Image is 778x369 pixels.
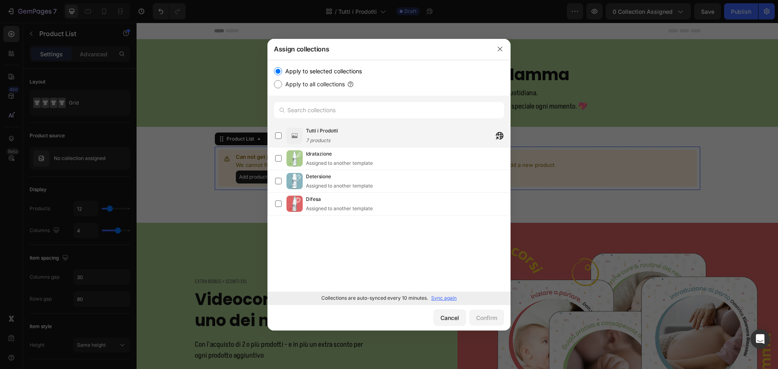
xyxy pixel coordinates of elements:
h2: Videocorso Gratuito con uno dei nostri esperti [58,265,280,309]
img: product-img [286,128,303,144]
span: Idratazione [306,150,332,158]
button: Confirm [469,309,504,326]
p: EXTRA BONUS + SCONTI XXL [58,255,280,263]
p: > Tutti i prodotti [7,24,634,33]
div: Open Intercom Messenger [750,329,770,349]
label: Apply to selected collections [282,66,362,76]
p: Tutti i prodotti Say Mamma [7,41,634,62]
p: Collections are auto-synced every 10 minutes. [321,294,428,302]
span: Difesa [306,195,321,203]
a: Home [281,23,303,34]
img: product-img [286,173,303,189]
div: Assigned to another template [306,182,373,190]
span: Detersione [306,173,331,181]
div: Confirm [476,314,497,322]
p: Can not get product from Shopify [99,130,419,139]
img: product-img [286,150,303,166]
p: We cannot find any products from your Shopify store. Please try manually syncing the data from Sh... [99,139,419,147]
div: Product List [88,113,119,120]
span: Tutti i Prodotti [306,127,338,135]
div: Rich Text Editor. Editing area: main [6,23,635,34]
img: product-img [286,196,303,212]
button: Add product [99,148,134,161]
div: Assigned to another template [306,205,373,212]
p: Ppensati con amore, cura e un pizzico di magia quotidiana. Scopri le nostre coccole, scegli quell... [7,64,634,90]
p: Sync again [431,294,457,302]
button: Cancel [434,309,466,326]
div: Assign collections [267,38,489,60]
span: 7 products [306,137,330,143]
button: Sync from Shopify [137,148,186,161]
p: Con l'acquisto di 2 o più prodotti - e in più un extra sconto per ogni prodotto aggiuntivo [58,316,239,338]
div: Rich Text Editor. Editing area: main [6,41,635,63]
div: Rich Text Editor. Editing area: main [6,63,635,91]
div: Assigned to another template [306,160,373,167]
input: Search collections [274,102,504,118]
label: Apply to all collections [282,79,345,89]
div: Cancel [440,314,459,322]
